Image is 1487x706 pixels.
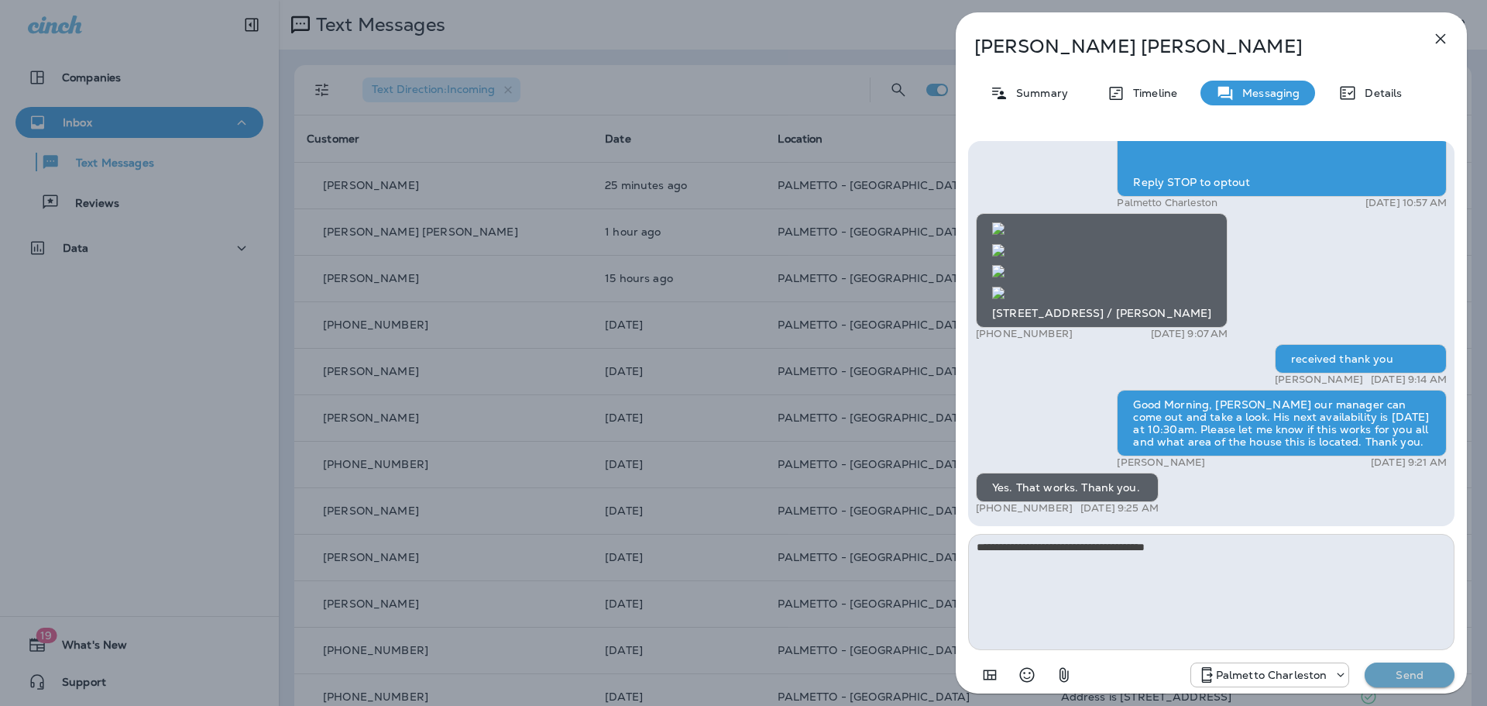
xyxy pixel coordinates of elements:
p: Details [1357,87,1402,99]
p: [PERSON_NAME] [PERSON_NAME] [974,36,1397,57]
p: Send [1377,668,1442,682]
div: Yes. That works. Thank you. [976,473,1159,502]
p: [PERSON_NAME] [1117,456,1205,469]
img: twilio-download [992,244,1004,257]
div: +1 (843) 277-8322 [1191,666,1349,684]
p: [PHONE_NUMBER] [976,328,1073,340]
img: twilio-download [992,287,1004,299]
img: twilio-download [992,265,1004,277]
p: [DATE] 9:21 AM [1371,456,1447,469]
button: Send [1365,663,1454,687]
p: Palmetto Charleston [1216,669,1327,681]
button: Select an emoji [1011,660,1042,691]
img: twilio-download [992,222,1004,235]
div: received thank you [1275,344,1447,374]
p: [DATE] 9:14 AM [1371,374,1447,386]
p: Timeline [1125,87,1177,99]
div: Palmetto Ext.: Reply now to keep your home safe from pests with Quarterly Pest Control! Targeting... [1117,93,1447,197]
p: Palmetto Charleston [1117,197,1217,209]
p: [PHONE_NUMBER] [976,502,1073,515]
p: Messaging [1235,87,1300,99]
div: [STREET_ADDRESS] / [PERSON_NAME] [976,213,1228,328]
div: Good Morning, [PERSON_NAME] our manager can come out and take a look. His next availability is [D... [1117,390,1447,456]
p: [DATE] 10:57 AM [1365,197,1447,209]
button: Add in a premade template [974,660,1005,691]
p: [DATE] 9:25 AM [1080,502,1159,515]
p: [DATE] 9:07 AM [1151,328,1228,340]
p: Summary [1008,87,1068,99]
p: [PERSON_NAME] [1275,374,1363,386]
